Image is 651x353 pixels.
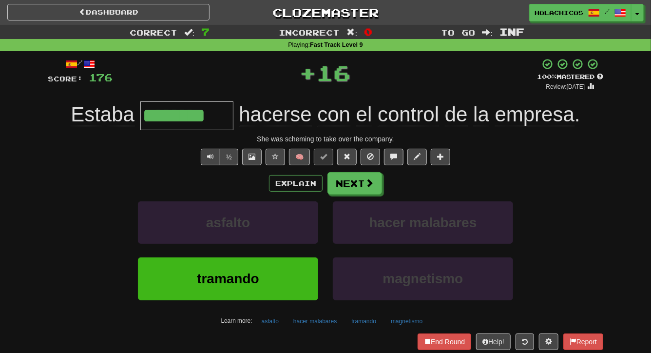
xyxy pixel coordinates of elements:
button: Favorite sentence (alt+f) [266,149,285,165]
small: Learn more: [221,317,252,324]
div: / [48,58,113,70]
button: hacer malabares [333,201,513,244]
span: + [299,58,316,87]
button: Explain [269,175,323,192]
a: Dashboard [7,4,210,20]
span: 16 [316,60,350,85]
small: Review: [DATE] [546,83,585,90]
button: Set this sentence to 100% Mastered (alt+m) [314,149,333,165]
span: magnetismo [383,271,463,286]
div: Text-to-speech controls [199,149,238,165]
span: . [233,103,580,126]
span: Incorrect [279,27,340,37]
button: Ignore sentence (alt+i) [361,149,380,165]
button: tramando [346,314,382,329]
button: Play sentence audio (ctl+space) [201,149,220,165]
span: : [347,28,358,37]
button: Add to collection (alt+a) [431,149,450,165]
span: hacer malabares [369,215,477,230]
button: Round history (alt+y) [516,333,534,350]
a: Holachicos / [529,4,632,21]
a: Clozemaster [224,4,426,21]
button: Show image (alt+x) [242,149,262,165]
button: ½ [220,149,238,165]
button: magnetismo [385,314,428,329]
span: : [184,28,195,37]
span: asfalto [206,215,250,230]
button: magnetismo [333,257,513,300]
span: 176 [89,71,113,83]
button: End Round [418,333,471,350]
button: Reset to 0% Mastered (alt+r) [337,149,357,165]
span: 0 [364,26,372,38]
span: Score: [48,75,83,83]
span: 7 [201,26,210,38]
div: Mastered [537,73,603,81]
span: con [317,103,350,126]
button: hacer malabares [288,314,342,329]
button: asfalto [138,201,318,244]
span: tramando [197,271,259,286]
button: Edit sentence (alt+d) [407,149,427,165]
span: empresa [495,103,574,126]
span: Estaba [71,103,134,126]
span: To go [441,27,476,37]
span: Correct [130,27,177,37]
span: hacerse [239,103,311,126]
button: 🧠 [289,149,310,165]
span: : [482,28,493,37]
button: Help! [476,333,511,350]
button: Discuss sentence (alt+u) [384,149,403,165]
span: 100 % [537,73,556,80]
div: She was scheming to take over the company. [48,134,603,144]
span: de [445,103,468,126]
span: Holachicos [535,8,583,17]
span: control [378,103,439,126]
strong: Fast Track Level 9 [310,41,363,48]
span: el [356,103,372,126]
button: Report [563,333,603,350]
button: asfalto [256,314,284,329]
button: Next [327,172,382,195]
span: la [473,103,489,126]
span: / [605,8,610,15]
span: Inf [499,26,524,38]
button: tramando [138,257,318,300]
